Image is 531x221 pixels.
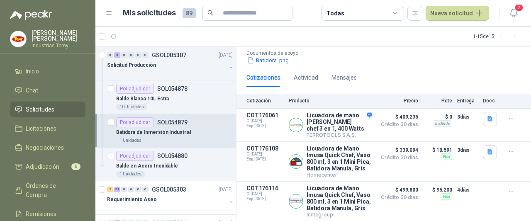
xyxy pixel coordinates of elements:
p: Balde en Acero Inoxidable [116,162,178,170]
p: Licuadora de Mano Imusa Quick Chef, Vaso 800 ml, 3 en 1 Mini Pica, Batidora Manula, Gris [307,145,372,172]
span: Solicitudes [26,105,54,114]
span: Negociaciones [26,143,64,152]
div: 1 - 15 de 15 [473,30,521,43]
p: [PERSON_NAME] [PERSON_NAME] [32,30,85,41]
span: 2 [514,4,524,12]
span: $ 499.800 [377,185,418,195]
p: Licuadora de Mano Imusa Quick Chef, Vaso 800 ml, 3 en 1 Mini Pica, Batidora Manula, Gris [307,185,372,211]
div: Todas [326,9,344,18]
p: COT176116 [246,185,284,192]
span: Exp: [DATE] [246,157,284,162]
a: Licitaciones [10,121,85,136]
span: Inicio [26,67,39,76]
div: Por adjudicar [116,151,154,161]
div: Actividad [294,73,318,82]
p: Inntegroup [307,211,372,218]
img: Company Logo [289,194,303,208]
span: Crédito 30 días [377,155,418,160]
div: 0 [142,52,149,58]
p: Homecenter [307,172,372,178]
div: 1 Unidades [116,171,145,177]
div: 0 [135,52,141,58]
span: search [207,10,213,16]
a: Por adjudicarSOL054880Balde en Acero Inoxidable1 Unidades [95,148,236,181]
p: Requerimiento Aseo [107,196,157,204]
div: Flex [441,153,452,160]
div: 10 Unidades [116,104,147,110]
div: 0 [135,187,141,192]
div: 2 [107,187,113,192]
p: 3 días [457,112,478,122]
div: Por adjudicar [116,84,154,94]
p: GSOL005303 [152,187,186,192]
div: 3 [114,52,120,58]
span: $ 339.094 [377,145,418,155]
a: Inicio [10,63,85,79]
p: COT176061 [246,112,284,119]
p: Entrega [457,98,478,104]
a: Chat [10,83,85,98]
span: Remisiones [26,209,56,219]
p: [DATE] [219,186,233,194]
p: FERROTOOLS S.A.S. [307,132,372,138]
div: Flex [441,193,452,200]
div: 0 [107,52,113,58]
a: Negociaciones [10,140,85,155]
div: Por adjudicar [116,117,154,127]
span: Exp: [DATE] [246,197,284,202]
img: Company Logo [10,31,26,47]
p: [DATE] [219,51,233,59]
a: Por adjudicarSOL054878Balde Blanco 10L Estra10 Unidades [95,80,236,114]
div: Mensajes [331,73,357,82]
span: C: [DATE] [246,192,284,197]
p: $ 95.200 [423,185,452,195]
img: Logo peakr [10,10,52,20]
p: Flete [423,98,452,104]
a: Por adjudicarSOL054879Batidora de Inmersión Industrial1 Unidades [95,114,236,148]
p: Precio [377,98,418,104]
span: C: [DATE] [246,119,284,124]
p: Balde Blanco 10L Estra [116,95,169,103]
img: Company Logo [289,155,303,168]
div: Cotizaciones [246,73,280,82]
a: 2 51 0 0 0 0 GSOL005303[DATE] Requerimiento Aseo [107,185,234,211]
span: Chat [26,86,38,95]
span: Exp: [DATE] [246,124,284,129]
p: 4 días [457,185,478,195]
a: 0 3 0 0 0 0 GSOL005307[DATE] Solicitud Producción [107,50,234,77]
p: Documentos de apoyo [246,50,528,56]
p: GSOL005307 [152,52,186,58]
div: 51 [114,187,120,192]
p: Licuadora de mano [PERSON_NAME] chef 3 en 1, 400 Watts [307,112,372,132]
p: COT176108 [246,145,284,152]
span: Crédito 30 días [377,195,418,200]
button: Nueva solicitud [426,6,489,21]
div: 0 [121,187,127,192]
div: Incluido [433,120,452,127]
span: Licitaciones [26,124,56,133]
button: Batidora .png [246,56,290,65]
p: 3 días [457,145,478,155]
span: Órdenes de Compra [26,181,78,199]
p: Industrias Tomy [32,43,85,48]
span: 6 [71,163,80,170]
button: 2 [506,6,521,21]
p: Solicitud Producción [107,61,156,69]
p: SOL054880 [157,153,188,159]
a: Adjudicación6 [10,159,85,175]
img: Company Logo [289,118,303,132]
h1: Mis solicitudes [123,7,176,19]
div: 0 [121,52,127,58]
p: SOL054879 [157,119,188,125]
p: Producto [289,98,372,104]
p: Batidora de Inmersión Industrial [116,129,191,136]
p: Docs [483,98,499,104]
span: Adjudicación [26,162,59,171]
div: 0 [128,52,134,58]
a: Órdenes de Compra [10,178,85,203]
a: Solicitudes [10,102,85,117]
span: $ 409.235 [377,112,418,122]
p: Cotización [246,98,284,104]
span: C: [DATE] [246,152,284,157]
div: 0 [128,187,134,192]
